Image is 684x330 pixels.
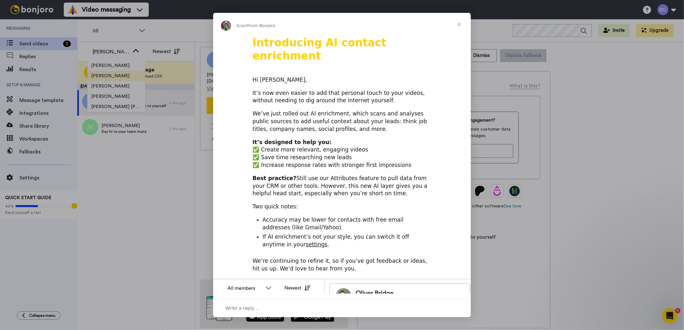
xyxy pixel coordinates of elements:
[262,233,432,249] li: If AI enrichment’s not your style, you can switch it off anytime in your .
[252,36,386,62] b: Introducing AI contact enrichment
[252,257,432,273] div: We’re continuing to refine it, so if you’ve got feedback or ideas, hit us up. We’d love to hear f...
[252,89,432,105] div: It’s now even easier to add that personal touch to your videos, without needing to dig around the...
[252,110,432,133] div: We’ve just rolled out AI enrichment, which scans and analyses public sources to add useful contex...
[252,175,432,197] div: Still use our Attributes feature to pull data from your CRM or other tools. However, this new AI ...
[213,299,471,317] div: Open conversation and reply
[252,203,432,211] div: Two quick notes:
[252,76,432,84] div: Hi [PERSON_NAME],
[252,175,296,181] b: Best practice?
[306,241,328,248] a: settings
[248,23,275,28] span: from Bonjoro
[221,21,231,31] img: Profile image for Grant
[252,139,331,145] b: It’s designed to help you:
[448,13,471,36] span: Close
[225,304,259,312] span: Write a reply…
[236,23,248,28] span: Grant
[262,216,432,232] li: Accuracy may be lower for contacts with free email addresses (like Gmail/Yahoo).
[252,139,432,169] div: ✅ Create more relevant, engaging videos ✅ Save time researching new leads ✅ Increase response rat...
